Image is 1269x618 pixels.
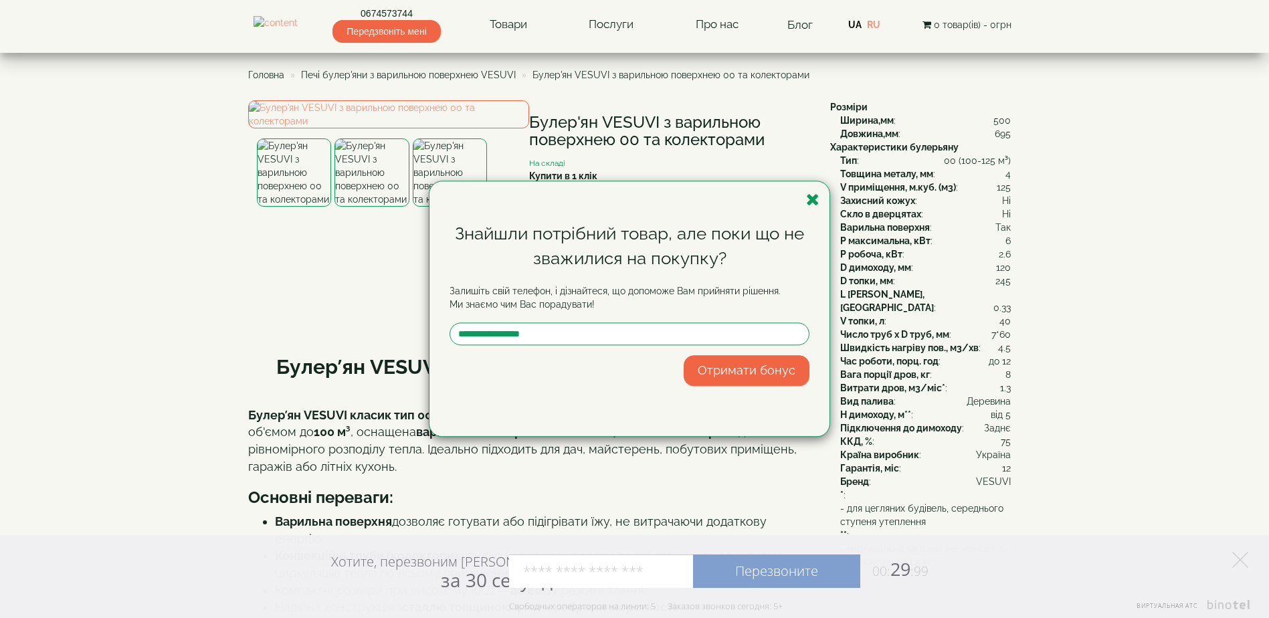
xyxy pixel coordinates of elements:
button: Отримати бонус [684,356,809,387]
a: Перезвоните [693,554,860,588]
span: за 30 секунд? [441,567,561,593]
span: :99 [910,562,929,580]
span: 29 [860,556,929,581]
p: Залишіть свій телефон, і дізнайтеся, що допоможе Вам прийняти рішення. Ми знаємо чим Вас порадувати! [450,285,809,312]
div: Знайшли потрібний товар, але поки що не зважилися на покупку? [450,221,809,271]
span: Виртуальная АТС [1137,601,1198,610]
a: Виртуальная АТС [1129,600,1252,618]
div: Хотите, перезвоним [PERSON_NAME] [331,553,561,591]
div: Свободных операторов на линии: 5 Заказов звонков сегодня: 5+ [509,601,783,611]
span: 00: [872,562,890,580]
